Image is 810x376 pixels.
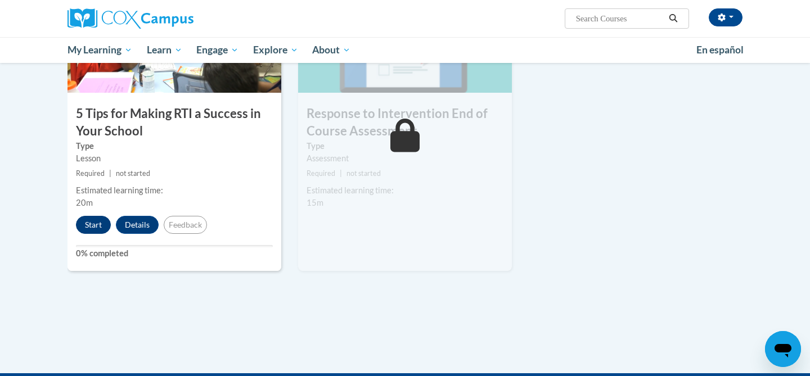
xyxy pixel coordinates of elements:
[246,37,305,63] a: Explore
[307,152,503,165] div: Assessment
[340,169,342,178] span: |
[307,140,503,152] label: Type
[346,169,381,178] span: not started
[76,169,105,178] span: Required
[76,198,93,207] span: 20m
[147,43,182,57] span: Learn
[109,169,111,178] span: |
[298,105,512,140] h3: Response to Intervention End of Course Assessment
[116,169,150,178] span: not started
[575,12,665,25] input: Search Courses
[305,37,358,63] a: About
[51,37,759,63] div: Main menu
[76,216,111,234] button: Start
[312,43,350,57] span: About
[696,44,744,56] span: En español
[253,43,298,57] span: Explore
[116,216,159,234] button: Details
[76,184,273,197] div: Estimated learning time:
[76,247,273,260] label: 0% completed
[189,37,246,63] a: Engage
[67,105,281,140] h3: 5 Tips for Making RTI a Success in Your School
[689,38,751,62] a: En español
[67,8,193,29] img: Cox Campus
[76,152,273,165] div: Lesson
[76,140,273,152] label: Type
[307,198,323,207] span: 15m
[665,12,682,25] button: Search
[307,184,503,197] div: Estimated learning time:
[60,37,139,63] a: My Learning
[196,43,238,57] span: Engage
[139,37,190,63] a: Learn
[67,8,281,29] a: Cox Campus
[709,8,742,26] button: Account Settings
[765,331,801,367] iframe: Button to launch messaging window
[307,169,335,178] span: Required
[67,43,132,57] span: My Learning
[164,216,207,234] button: Feedback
